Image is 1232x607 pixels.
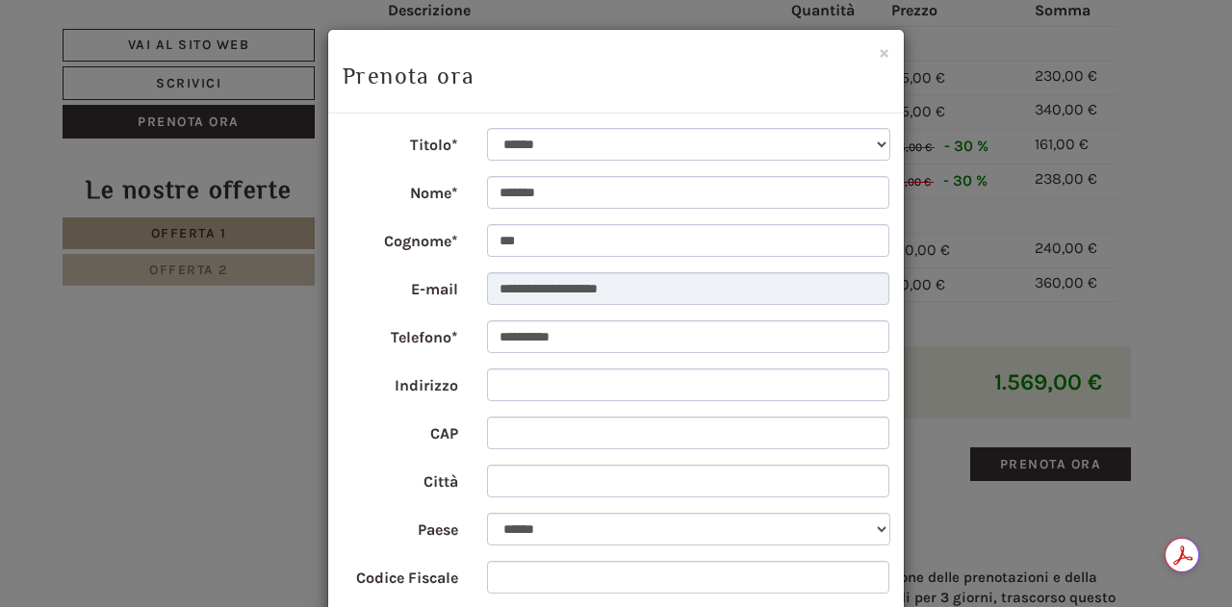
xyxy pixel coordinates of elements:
[328,320,473,349] label: Telefono*
[328,465,473,493] label: Città
[343,63,889,89] h3: Prenota ora
[879,42,889,63] button: ×
[29,56,302,71] div: Hotel B&B Feldmessner
[328,224,473,253] label: Cognome*
[328,513,473,542] label: Paese
[656,507,757,541] button: Invia
[29,93,302,107] small: 10:10
[14,52,312,111] div: Buon giorno, come possiamo aiutarla?
[328,561,473,590] label: Codice Fiscale
[326,14,430,47] div: mercoledì
[328,417,473,445] label: CAP
[328,176,473,205] label: Nome*
[328,128,473,157] label: Titolo*
[328,368,473,397] label: Indirizzo
[328,272,473,301] label: E-mail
